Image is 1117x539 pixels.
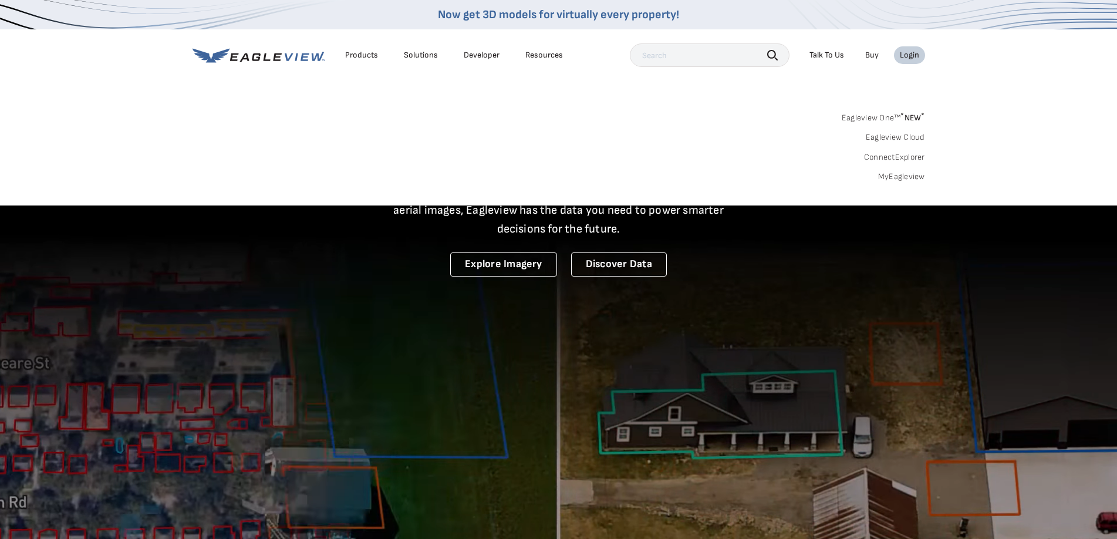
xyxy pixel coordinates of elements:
[345,50,378,60] div: Products
[630,43,789,67] input: Search
[900,50,919,60] div: Login
[809,50,844,60] div: Talk To Us
[464,50,500,60] a: Developer
[404,50,438,60] div: Solutions
[842,109,925,123] a: Eagleview One™*NEW*
[878,171,925,182] a: MyEagleview
[865,50,879,60] a: Buy
[866,132,925,143] a: Eagleview Cloud
[450,252,557,277] a: Explore Imagery
[379,182,738,238] p: A new era starts here. Built on more than 3.5 billion high-resolution aerial images, Eagleview ha...
[438,8,679,22] a: Now get 3D models for virtually every property!
[900,113,924,123] span: NEW
[864,152,925,163] a: ConnectExplorer
[571,252,667,277] a: Discover Data
[525,50,563,60] div: Resources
